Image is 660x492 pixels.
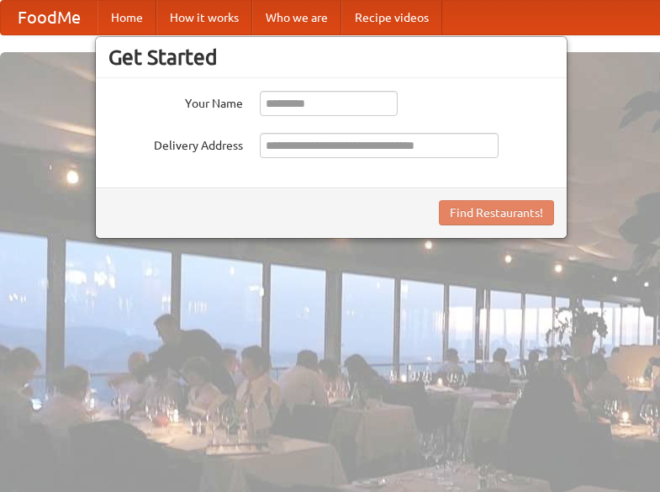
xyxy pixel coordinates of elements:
[1,1,98,34] a: FoodMe
[439,200,554,225] button: Find Restaurants!
[108,45,554,70] h3: Get Started
[156,1,252,34] a: How it works
[108,91,243,112] label: Your Name
[98,1,156,34] a: Home
[252,1,341,34] a: Who we are
[108,133,243,154] label: Delivery Address
[341,1,442,34] a: Recipe videos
